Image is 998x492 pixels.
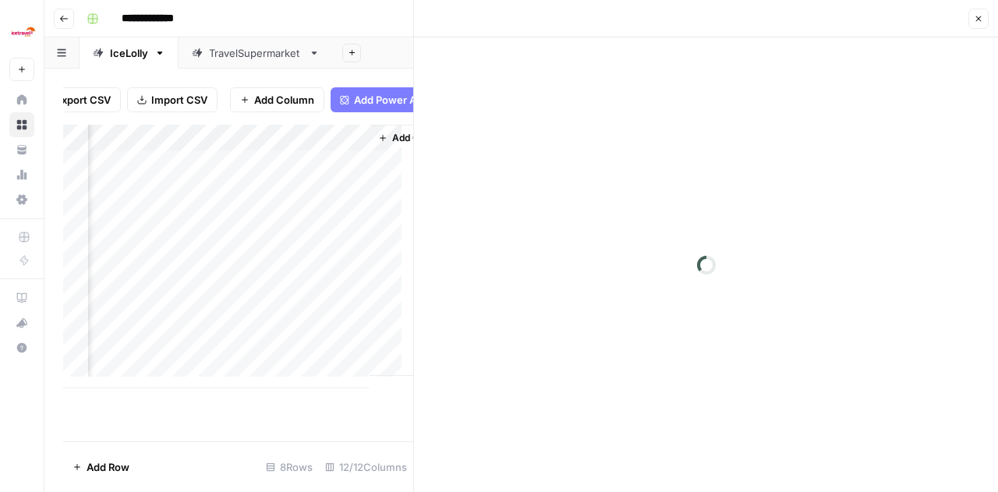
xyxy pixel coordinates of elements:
button: What's new? [9,310,34,335]
span: Add Column [254,92,314,108]
div: IceLolly [110,45,148,61]
button: Add Power Agent [331,87,462,112]
button: Help + Support [9,335,34,360]
a: TravelSupermarket [179,37,333,69]
span: Import CSV [151,92,207,108]
a: Your Data [9,137,34,162]
span: Add Column [392,131,447,145]
a: Home [9,87,34,112]
a: IceLolly [80,37,179,69]
div: 12/12 Columns [319,455,413,480]
a: Usage [9,162,34,187]
span: Add Row [87,459,129,475]
button: Import CSV [127,87,218,112]
img: Ice Travel Group Logo [9,18,37,46]
a: AirOps Academy [9,285,34,310]
span: Export CSV [55,92,111,108]
div: TravelSupermarket [209,45,303,61]
button: Add Row [63,455,139,480]
a: Settings [9,187,34,212]
span: Add Power Agent [354,92,439,108]
button: Export CSV [31,87,121,112]
a: Browse [9,112,34,137]
button: Add Column [372,128,453,148]
div: What's new? [10,311,34,334]
button: Add Column [230,87,324,112]
div: 8 Rows [260,455,319,480]
button: Workspace: Ice Travel Group [9,12,34,51]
